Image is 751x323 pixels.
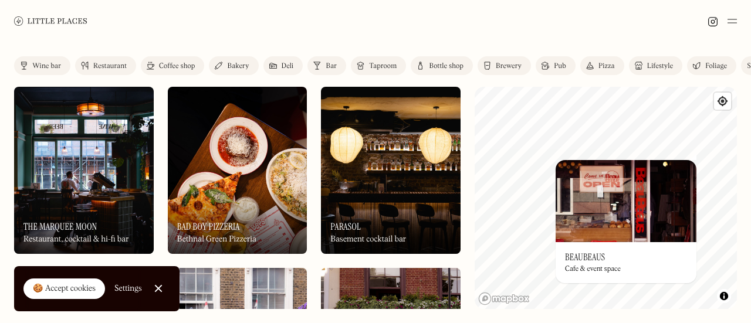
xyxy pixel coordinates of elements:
a: Pub [536,56,576,75]
a: Coffee shop [141,56,204,75]
span: Toggle attribution [720,290,728,302]
a: Wine bar [14,56,70,75]
div: Cafe & event space [565,265,621,273]
div: Pub [554,63,566,70]
a: Bar [307,56,346,75]
div: Bar [326,63,337,70]
a: Brewery [478,56,531,75]
div: Basement cocktail bar [330,234,406,244]
div: Wine bar [32,63,61,70]
a: Deli [263,56,303,75]
div: Lifestyle [647,63,673,70]
div: Deli [282,63,294,70]
div: Foliage [705,63,727,70]
div: Brewery [496,63,522,70]
button: Toggle attribution [717,289,731,303]
a: Taproom [351,56,406,75]
a: Close Cookie Popup [147,277,170,300]
img: Parasol [321,87,461,254]
div: 🍪 Accept cookies [33,283,96,295]
div: Coffee shop [159,63,195,70]
a: Lifestyle [629,56,682,75]
a: Bakery [209,56,258,75]
button: Find my location [714,93,731,110]
div: Bakery [227,63,249,70]
a: Restaurant [75,56,136,75]
a: Mapbox homepage [478,292,530,305]
a: Settings [114,276,142,302]
h3: Parasol [330,221,361,232]
h3: The Marquee Moon [23,221,97,232]
a: Bottle shop [411,56,473,75]
div: Bottle shop [429,63,464,70]
div: Taproom [369,63,397,70]
img: BeauBeaus [556,160,696,242]
div: Bethnal Green Pizzeria [177,234,256,244]
div: Pizza [598,63,615,70]
a: BeauBeausBeauBeausBeauBeausCafe & event space [556,160,696,283]
div: Restaurant [93,63,127,70]
h3: BeauBeaus [565,251,605,263]
img: The Marquee Moon [14,87,154,254]
a: Foliage [687,56,736,75]
div: Restaurant, cocktail & hi-fi bar [23,234,129,244]
a: 🍪 Accept cookies [23,278,105,300]
a: The Marquee MoonThe Marquee MoonThe Marquee MoonRestaurant, cocktail & hi-fi bar [14,87,154,254]
a: ParasolParasolParasolBasement cocktail bar [321,87,461,254]
img: Bad Boy Pizzeria [168,87,307,254]
a: Bad Boy PizzeriaBad Boy PizzeriaBad Boy PizzeriaBethnal Green Pizzeria [168,87,307,254]
h3: Bad Boy Pizzeria [177,221,240,232]
a: Pizza [580,56,624,75]
canvas: Map [475,87,737,309]
div: Settings [114,284,142,293]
